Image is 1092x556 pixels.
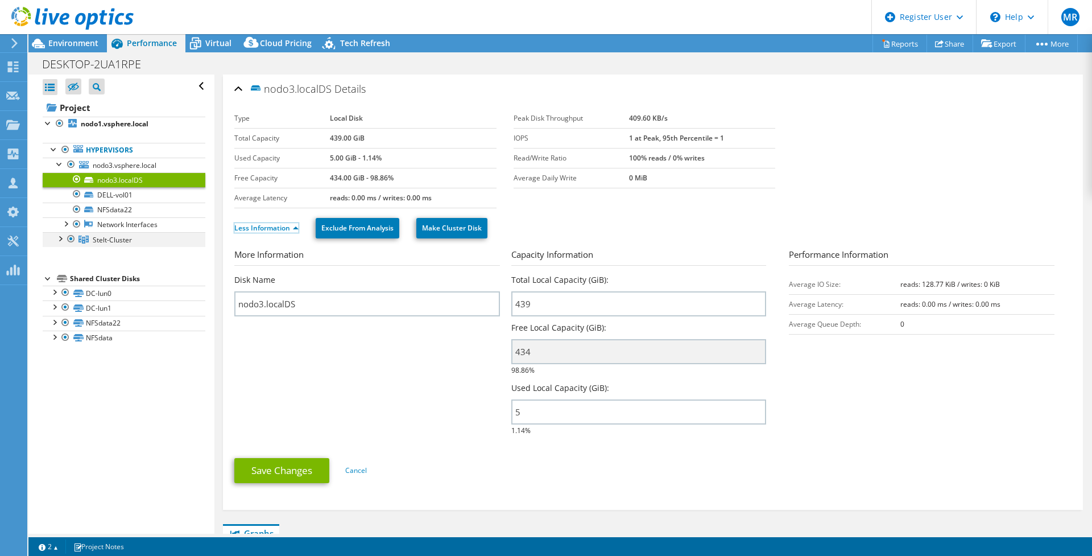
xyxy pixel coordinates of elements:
a: Network Interfaces [43,217,205,232]
div: Shared Cluster Disks [70,272,205,286]
b: 0 MiB [629,173,647,183]
h3: Performance Information [789,248,1054,266]
b: 1 at Peak, 95th Percentile = 1 [629,133,724,143]
h3: Capacity Information [511,248,766,266]
b: 439.00 GiB [330,133,365,143]
a: More [1025,35,1078,52]
a: Make Cluster Disk [416,218,487,238]
b: 100% reads / 0% writes [629,153,705,163]
label: Free Local Capacity (GiB): [511,322,606,333]
a: Reports [872,35,927,52]
label: Disk Name [234,274,275,286]
a: DC-lun0 [43,286,205,300]
label: IOPS [514,133,629,144]
a: Exclude From Analysis [316,218,399,238]
label: Type [234,113,330,124]
td: Average Latency: [789,294,900,314]
span: nodo3.vsphere.local [93,160,156,170]
b: Local Disk [330,113,363,123]
span: Environment [48,38,98,48]
label: Average Daily Write [514,172,629,184]
span: nodo3.localDS [249,82,332,95]
a: Share [926,35,973,52]
b: 5.00 GiB - 1.14% [330,153,382,163]
a: Stelt-Cluster [43,232,205,247]
span: Cloud Pricing [260,38,312,48]
div: 98.86% [511,322,766,377]
label: Read/Write Ratio [514,153,629,164]
label: Used Local Capacity (GiB): [511,382,609,394]
label: Total Capacity [234,133,330,144]
h1: DESKTOP-2UA1RPE [37,58,159,71]
label: Average Latency [234,192,330,204]
span: Tech Refresh [340,38,390,48]
b: reads: 0.00 ms / writes: 0.00 ms [330,193,432,203]
a: DC-lun1 [43,300,205,315]
b: reads: 0.00 ms / writes: 0.00 ms [900,299,1000,309]
td: Average IO Size: [789,274,900,294]
label: Used Capacity [234,153,330,164]
svg: \n [990,12,1000,22]
b: nodo1.vsphere.local [81,119,148,129]
a: Project [43,98,205,117]
td: Average Queue Depth: [789,314,900,334]
b: reads: 128.77 KiB / writes: 0 KiB [900,279,1000,289]
span: Graphs [229,528,274,539]
a: nodo3.vsphere.local [43,158,205,172]
a: NFSdata22 [43,203,205,217]
a: Less Information [234,223,299,233]
div: 1.14% [511,382,766,437]
b: 409.60 KB/s [629,113,668,123]
span: Details [334,82,366,96]
a: Save Changes [234,458,329,483]
a: Export [973,35,1025,52]
h3: More Information [234,248,500,266]
a: NFSdata [43,331,205,345]
span: Virtual [205,38,231,48]
a: DELL-vol01 [43,187,205,202]
b: 0 [900,319,904,329]
span: MR [1061,8,1079,26]
a: nodo1.vsphere.local [43,117,205,131]
b: 434.00 GiB - 98.86% [330,173,394,183]
a: 2 [31,539,66,554]
a: Cancel [345,466,367,475]
label: Peak Disk Throughput [514,113,629,124]
a: NFSdata22 [43,316,205,331]
span: Stelt-Cluster [93,235,132,245]
a: Project Notes [65,539,132,554]
a: nodo3.localDS [43,172,205,187]
label: Total Local Capacity (GiB): [511,274,609,286]
label: Free Capacity [234,172,330,184]
a: Hypervisors [43,143,205,158]
span: Performance [127,38,177,48]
